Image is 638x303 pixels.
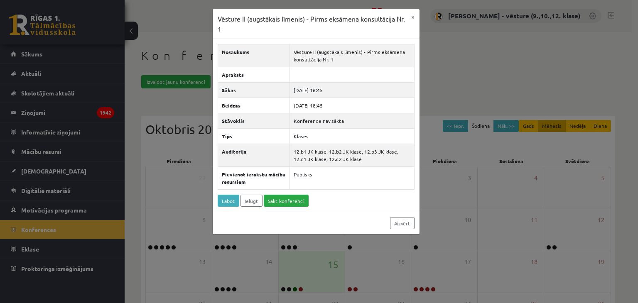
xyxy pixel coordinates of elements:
[218,14,406,34] h3: Vēsture II (augstākais līmenis) - Pirms eksāmena konsultācija Nr. 1
[218,44,290,67] th: Nosaukums
[218,167,290,190] th: Pievienot ierakstu mācību resursiem
[290,129,414,144] td: Klases
[290,44,414,67] td: Vēsture II (augstākais līmenis) - Pirms eksāmena konsultācija Nr. 1
[406,9,420,25] button: ×
[218,129,290,144] th: Tips
[290,144,414,167] td: 12.b1 JK klase, 12.b2 JK klase, 12.b3 JK klase, 12.c1 JK klase, 12.c2 JK klase
[264,195,309,207] a: Sākt konferenci
[240,195,263,207] a: Ielūgt
[218,67,290,83] th: Apraksts
[218,195,239,207] a: Labot
[218,98,290,113] th: Beidzas
[290,83,414,98] td: [DATE] 16:45
[390,217,415,229] a: Aizvērt
[218,113,290,129] th: Stāvoklis
[218,144,290,167] th: Auditorija
[290,98,414,113] td: [DATE] 18:45
[290,113,414,129] td: Konference nav sākta
[218,83,290,98] th: Sākas
[290,167,414,190] td: Publisks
